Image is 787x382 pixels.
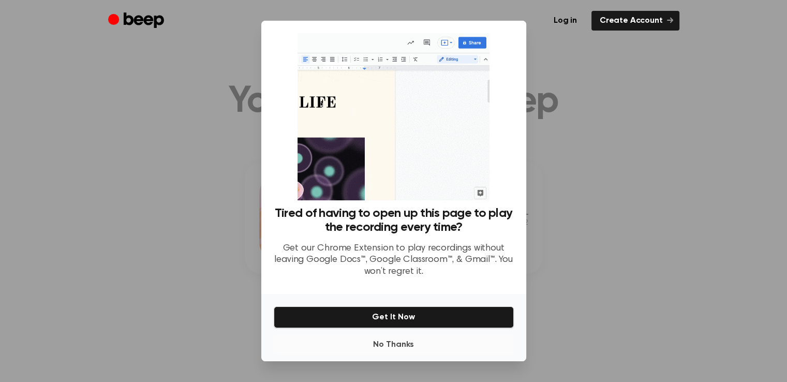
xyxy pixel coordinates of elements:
[274,334,514,355] button: No Thanks
[274,207,514,234] h3: Tired of having to open up this page to play the recording every time?
[545,11,585,31] a: Log in
[108,11,167,31] a: Beep
[591,11,679,31] a: Create Account
[298,33,489,200] img: Beep extension in action
[274,243,514,278] p: Get our Chrome Extension to play recordings without leaving Google Docs™, Google Classroom™, & Gm...
[274,306,514,328] button: Get It Now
